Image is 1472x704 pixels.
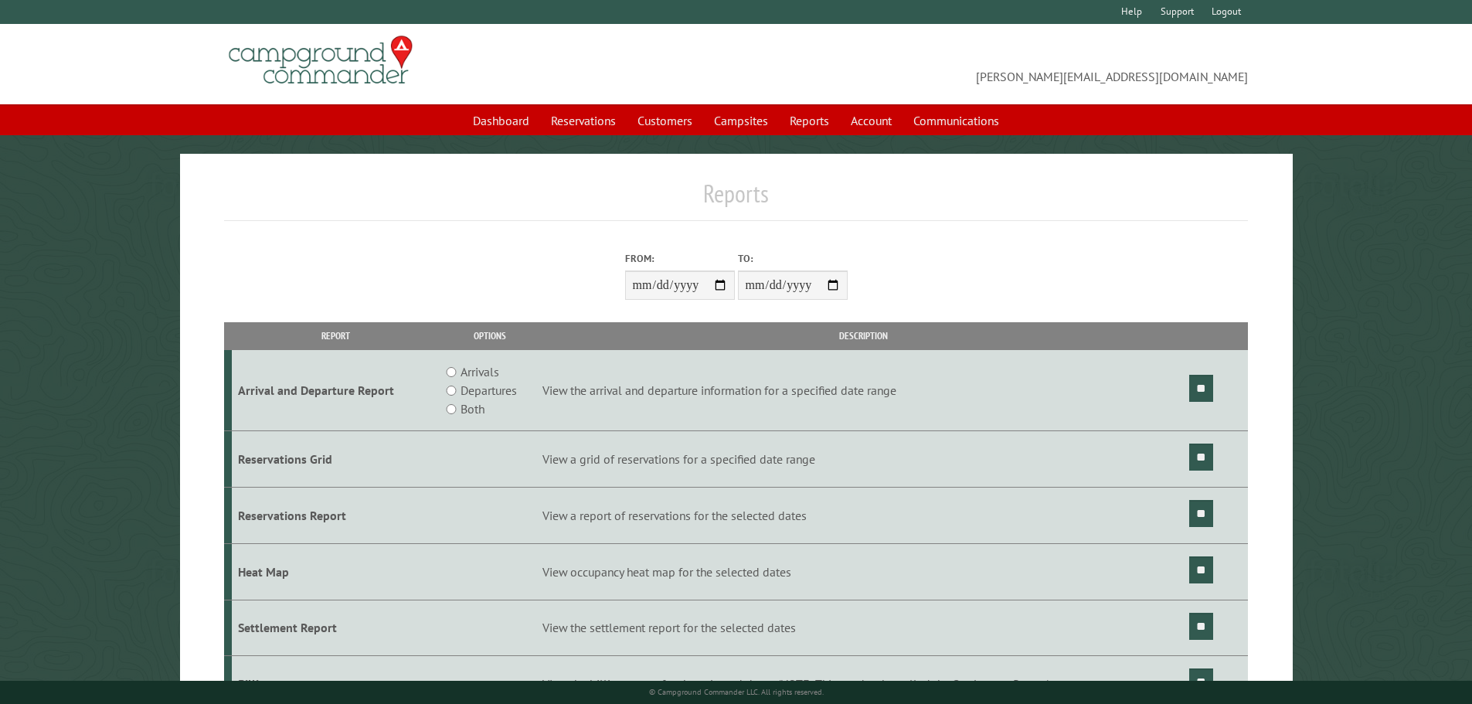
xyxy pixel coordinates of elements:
[738,251,848,266] label: To:
[232,487,440,543] td: Reservations Report
[224,30,417,90] img: Campground Commander
[649,687,824,697] small: © Campground Commander LLC. All rights reserved.
[540,600,1187,656] td: View the settlement report for the selected dates
[736,43,1249,86] span: [PERSON_NAME][EMAIL_ADDRESS][DOMAIN_NAME]
[232,600,440,656] td: Settlement Report
[224,179,1249,221] h1: Reports
[232,350,440,431] td: Arrival and Departure Report
[625,251,735,266] label: From:
[232,431,440,488] td: Reservations Grid
[232,322,440,349] th: Report
[780,106,838,135] a: Reports
[540,543,1187,600] td: View occupancy heat map for the selected dates
[464,106,539,135] a: Dashboard
[841,106,901,135] a: Account
[439,322,539,349] th: Options
[705,106,777,135] a: Campsites
[628,106,702,135] a: Customers
[232,543,440,600] td: Heat Map
[461,381,517,400] label: Departures
[540,487,1187,543] td: View a report of reservations for the selected dates
[461,400,484,418] label: Both
[542,106,625,135] a: Reservations
[904,106,1008,135] a: Communications
[461,362,499,381] label: Arrivals
[540,350,1187,431] td: View the arrival and departure information for a specified date range
[540,431,1187,488] td: View a grid of reservations for a specified date range
[540,322,1187,349] th: Description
